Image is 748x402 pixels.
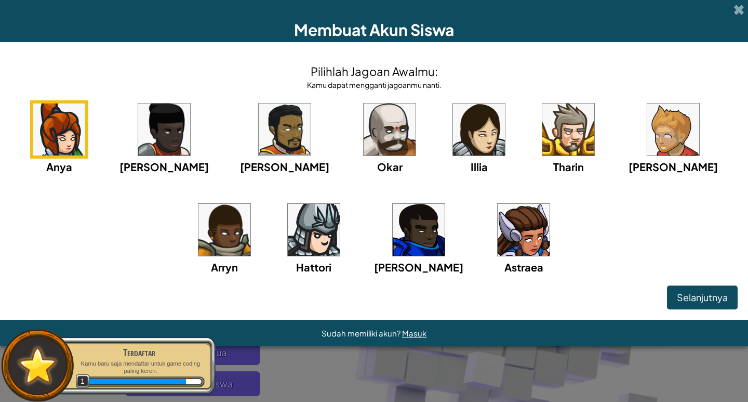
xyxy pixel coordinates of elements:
[240,160,329,173] span: [PERSON_NAME]
[471,160,488,173] span: Illia
[374,261,463,274] span: [PERSON_NAME]
[259,103,311,155] img: portrait.png
[294,20,454,40] span: Membuat Akun Siswa
[198,204,250,256] img: portrait.png
[307,63,442,80] h4: Pilihlah Jagoan Awalmu:
[402,328,426,338] a: Masuk
[553,160,584,173] span: Tharin
[46,160,72,173] span: Anya
[33,103,85,155] img: portrait.png
[647,103,699,155] img: portrait.png
[498,204,550,256] img: portrait.png
[453,103,505,155] img: portrait.png
[74,345,205,360] div: Terdaftar
[119,160,209,173] span: [PERSON_NAME]
[393,204,445,256] img: portrait.png
[14,342,61,388] img: default.png
[76,374,90,388] span: 1
[138,103,190,155] img: portrait.png
[364,103,416,155] img: portrait.png
[322,328,402,338] span: Sudah memiliki akun?
[629,160,718,173] span: [PERSON_NAME]
[667,286,738,309] button: Selanjutnya
[307,80,442,90] div: Kamu dapat mengganti jagoanmu nanti.
[288,204,340,256] img: portrait.png
[504,261,543,274] span: Astraea
[377,160,403,173] span: Okar
[542,103,594,155] img: portrait.png
[211,261,238,274] span: Arryn
[296,261,331,274] span: Hattori
[677,291,728,303] span: Selanjutnya
[74,360,205,375] p: Kamu baru saja mendaftar untuk game coding paling keren.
